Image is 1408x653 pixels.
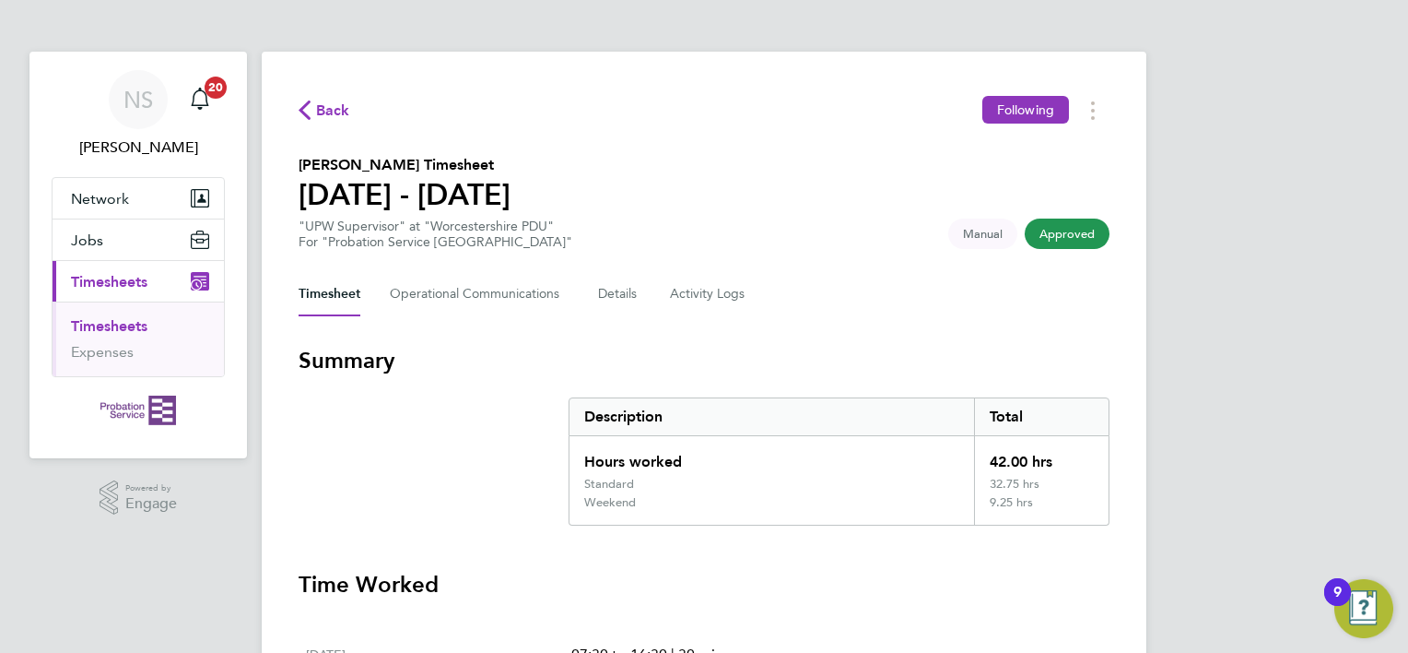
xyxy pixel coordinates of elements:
h3: Time Worked [299,570,1109,600]
button: Timesheets Menu [1076,96,1109,125]
a: NS[PERSON_NAME] [52,70,225,159]
div: Summary [569,398,1109,526]
div: Timesheets [53,302,224,376]
button: Following [982,96,1069,124]
div: Description [569,398,974,435]
span: Following [997,101,1054,118]
div: Hours worked [569,436,974,477]
div: Total [974,398,1109,435]
span: 20 [205,77,227,99]
button: Operational Communications [390,272,569,316]
button: Timesheets [53,261,224,302]
div: 9 [1333,592,1342,616]
a: Powered byEngage [100,481,178,516]
div: Weekend [584,495,636,510]
h2: [PERSON_NAME] Timesheet [299,154,510,176]
a: Expenses [71,343,134,361]
span: Powered by [125,481,177,496]
span: Back [316,100,350,122]
div: 32.75 hrs [974,477,1109,495]
span: Network [71,190,129,208]
div: 9.25 hrs [974,495,1109,525]
button: Jobs [53,220,224,260]
button: Details [598,272,640,316]
span: This timesheet has been approved. [1025,219,1109,249]
img: probationservice-logo-retina.png [100,396,175,425]
button: Network [53,178,224,219]
span: Timesheets [71,273,147,291]
button: Open Resource Center, 9 new notifications [1334,579,1393,638]
div: 42.00 hrs [974,436,1109,477]
button: Timesheet [299,272,360,316]
span: Nicola Stanley [52,137,225,159]
button: Activity Logs [670,272,747,316]
nav: Main navigation [29,52,247,458]
h3: Summary [299,346,1109,375]
span: NS [123,88,153,112]
div: Standard [584,477,634,492]
button: Back [299,99,350,122]
a: Go to home page [52,396,225,425]
h1: [DATE] - [DATE] [299,176,510,213]
div: "UPW Supervisor" at "Worcestershire PDU" [299,219,572,250]
a: Timesheets [71,317,147,335]
span: Engage [125,496,177,512]
div: For "Probation Service [GEOGRAPHIC_DATA]" [299,234,572,250]
span: Jobs [71,232,103,249]
a: 20 [182,70,218,129]
span: This timesheet was manually created. [948,219,1017,249]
